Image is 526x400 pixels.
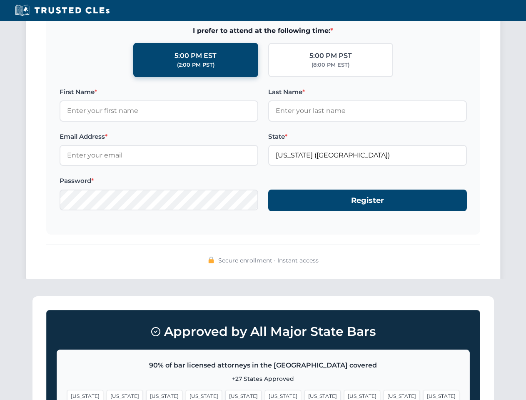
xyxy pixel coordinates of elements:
[12,4,112,17] img: Trusted CLEs
[208,257,214,263] img: 🔒
[218,256,319,265] span: Secure enrollment • Instant access
[60,100,258,121] input: Enter your first name
[67,374,459,383] p: +27 States Approved
[268,145,467,166] input: Washington (WA)
[268,190,467,212] button: Register
[309,50,352,61] div: 5:00 PM PST
[268,100,467,121] input: Enter your last name
[268,87,467,97] label: Last Name
[67,360,459,371] p: 90% of bar licensed attorneys in the [GEOGRAPHIC_DATA] covered
[175,50,217,61] div: 5:00 PM EST
[60,25,467,36] span: I prefer to attend at the following time:
[60,87,258,97] label: First Name
[177,61,214,69] div: (2:00 PM PST)
[60,176,258,186] label: Password
[268,132,467,142] label: State
[60,145,258,166] input: Enter your email
[312,61,349,69] div: (8:00 PM EST)
[60,132,258,142] label: Email Address
[57,320,470,343] h3: Approved by All Major State Bars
